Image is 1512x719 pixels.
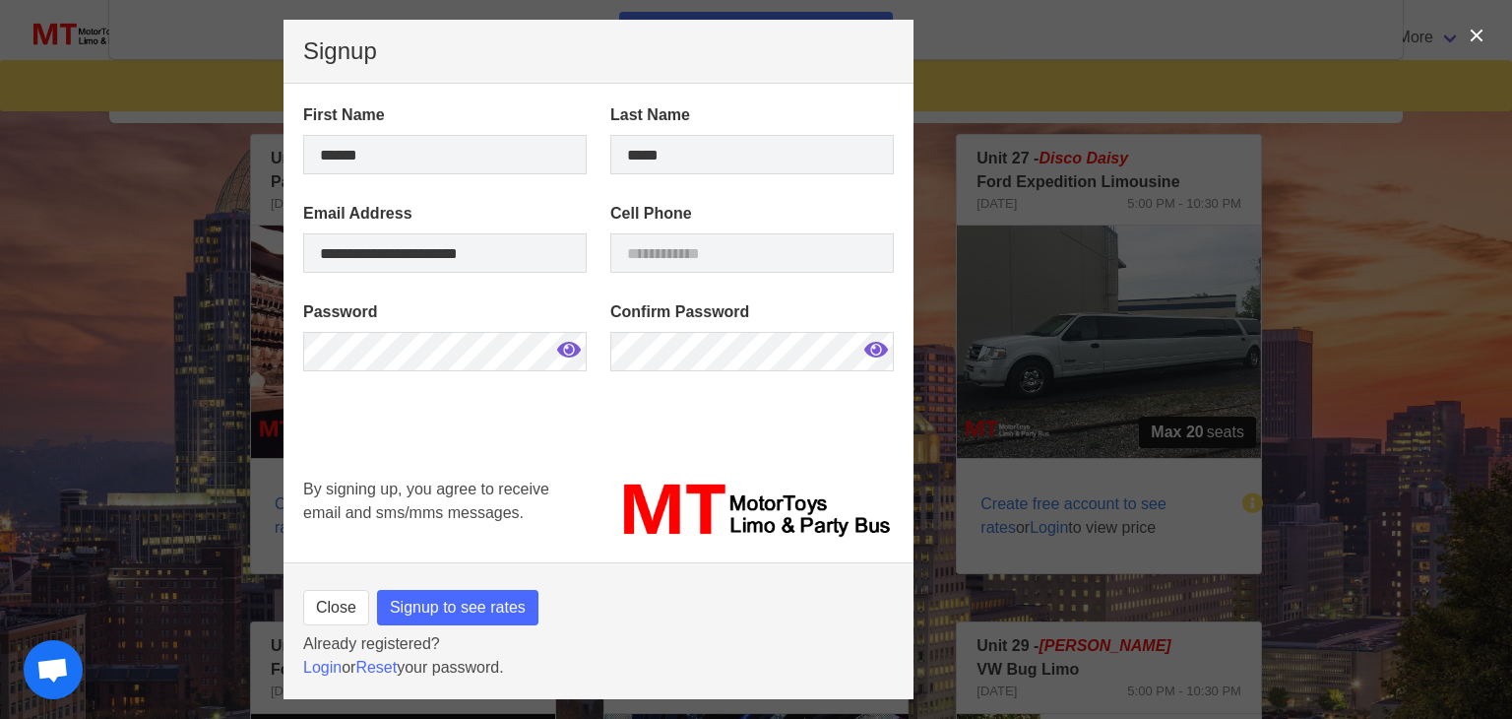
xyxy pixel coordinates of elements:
[291,466,598,555] div: By signing up, you agree to receive email and sms/mms messages.
[303,202,587,226] label: Email Address
[355,659,397,676] a: Reset
[610,478,894,543] img: MT_logo_name.png
[610,202,894,226] label: Cell Phone
[390,596,526,620] span: Signup to see rates
[303,659,342,676] a: Login
[303,656,894,680] p: or your password.
[303,632,894,656] p: Already registered?
[303,39,894,63] p: Signup
[303,103,587,127] label: First Name
[303,399,602,547] iframe: reCAPTCHA
[377,590,538,625] button: Signup to see rates
[24,640,83,699] div: Open chat
[610,103,894,127] label: Last Name
[303,300,587,324] label: Password
[610,300,894,324] label: Confirm Password
[303,590,369,625] button: Close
